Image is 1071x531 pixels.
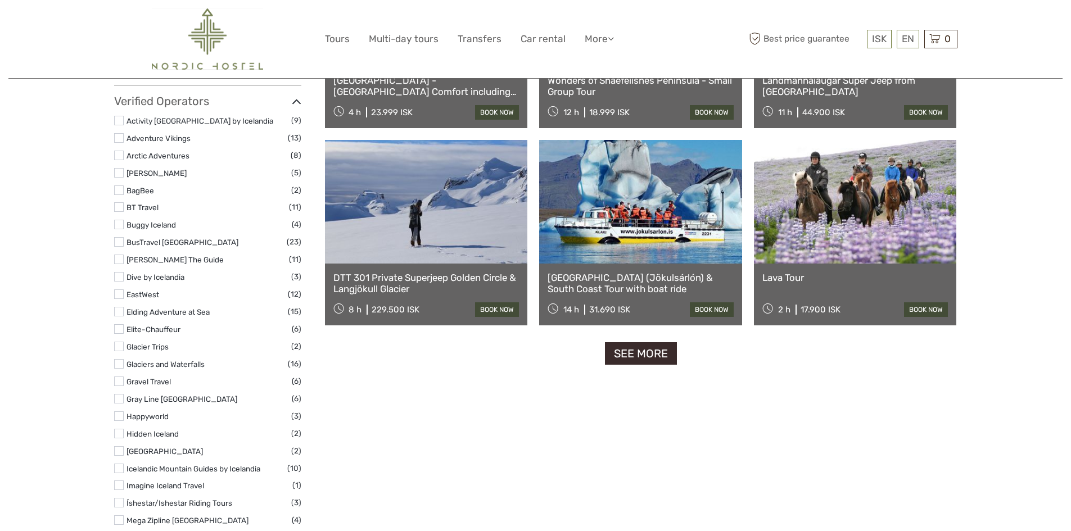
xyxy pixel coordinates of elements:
span: (9) [291,114,301,127]
span: (5) [291,166,301,179]
a: Icelandic Mountain Guides by Icelandia [126,464,260,473]
a: [PERSON_NAME] The Guide [126,255,224,264]
a: Elite-Chauffeur [126,325,180,334]
a: See more [605,342,677,365]
span: (16) [288,357,301,370]
img: 2454-61f15230-a6bf-4303-aa34-adabcbdb58c5_logo_big.png [152,8,263,70]
a: Gravel Travel [126,377,171,386]
a: book now [690,105,734,120]
a: Happyworld [126,412,169,421]
span: 8 h [349,305,361,315]
span: 11 h [778,107,792,117]
span: (2) [291,427,301,440]
span: Best price guarantee [747,30,864,48]
span: (3) [291,270,301,283]
a: Mega Zipline [GEOGRAPHIC_DATA] [126,516,248,525]
div: 23.999 ISK [371,107,413,117]
a: Transfers [458,31,501,47]
div: 44.900 ISK [802,107,845,117]
a: Landmannalaugar Super Jeep from [GEOGRAPHIC_DATA] [762,75,948,98]
span: 0 [943,33,952,44]
div: 31.690 ISK [589,305,630,315]
a: [PERSON_NAME] [126,169,187,178]
a: Multi-day tours [369,31,439,47]
span: (3) [291,410,301,423]
a: Tours [325,31,350,47]
a: More [585,31,614,47]
a: Gray Line [GEOGRAPHIC_DATA] [126,394,237,403]
span: 2 h [778,305,790,315]
span: (1) [292,479,301,492]
a: Imagine Iceland Travel [126,481,204,490]
a: EastWest [126,290,159,299]
a: Car rental [521,31,566,47]
a: DTT 301 Private Superjeep Golden Circle & Langjökull Glacier [333,272,519,295]
a: Adventure Vikings [126,134,191,143]
a: Glacier Trips [126,342,169,351]
div: 17.900 ISK [801,305,840,315]
span: (13) [288,131,301,144]
span: (2) [291,444,301,457]
span: (2) [291,340,301,353]
span: (6) [292,392,301,405]
p: We're away right now. Please check back later! [16,20,127,29]
span: (11) [289,253,301,266]
a: Dive by Icelandia [126,273,184,282]
span: (11) [289,201,301,214]
span: (2) [291,184,301,197]
span: (23) [287,235,301,248]
span: (8) [291,149,301,162]
a: BusTravel [GEOGRAPHIC_DATA] [126,238,238,247]
span: (6) [292,375,301,388]
span: (12) [288,288,301,301]
a: book now [904,302,948,317]
a: Elding Adventure at Sea [126,307,210,316]
div: EN [897,30,919,48]
a: Arctic Adventures [126,151,189,160]
span: (4) [292,218,301,231]
button: Open LiveChat chat widget [129,17,143,31]
a: book now [904,105,948,120]
span: (6) [292,323,301,335]
a: BagBee [126,186,154,195]
a: Activity [GEOGRAPHIC_DATA] by Icelandia [126,116,273,125]
span: (15) [288,305,301,318]
a: book now [690,302,734,317]
span: 4 h [349,107,361,117]
span: (10) [287,462,301,475]
span: (4) [292,514,301,527]
a: BT Travel [126,203,159,212]
a: [GEOGRAPHIC_DATA] - [GEOGRAPHIC_DATA] Comfort including admission [333,75,519,98]
a: book now [475,105,519,120]
span: 14 h [563,305,579,315]
a: [GEOGRAPHIC_DATA] (Jökulsárlón) & South Coast Tour with boat ride [548,272,734,295]
h3: Verified Operators [114,94,301,108]
a: Glaciers and Waterfalls [126,360,205,369]
a: Hidden Iceland [126,429,179,438]
a: Lava Tour [762,272,948,283]
span: (3) [291,496,301,509]
a: book now [475,302,519,317]
span: 12 h [563,107,579,117]
a: [GEOGRAPHIC_DATA] [126,447,203,456]
span: ISK [872,33,887,44]
a: Íshestar/Ishestar Riding Tours [126,498,232,507]
div: 229.500 ISK [372,305,419,315]
div: 18.999 ISK [589,107,630,117]
a: Wonders of Snaefellsnes Peninsula - Small Group Tour [548,75,734,98]
a: Buggy Iceland [126,220,176,229]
